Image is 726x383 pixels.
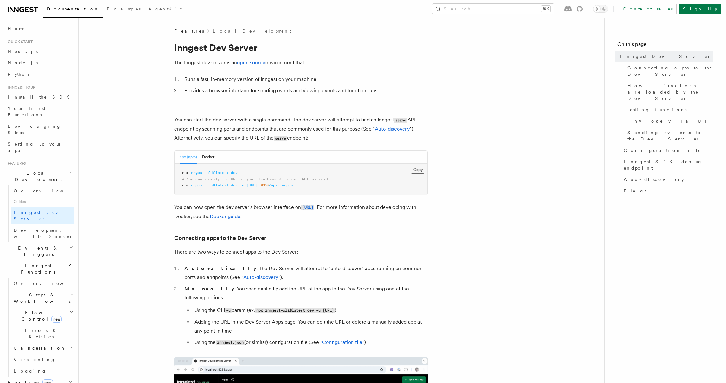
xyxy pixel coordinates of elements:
a: Auto-discovery [375,298,410,304]
a: Python [5,68,74,80]
span: Configuration file [624,147,701,153]
span: Logging [14,368,47,373]
button: Events & Triggers [5,242,74,260]
a: Overview [11,278,74,289]
span: Overview [14,188,79,193]
span: Local Development [5,170,69,183]
span: Install the SDK [8,94,73,100]
a: Examples [103,2,144,17]
button: Local Development [5,167,74,185]
a: Install the SDK [5,91,74,103]
div: Local Development [5,185,74,242]
a: How functions are loaded by the Dev Server [625,80,713,104]
button: Flow Controlnew [11,307,74,325]
a: Development with Docker [11,224,74,242]
span: Flow Control [11,309,70,322]
span: Overview [14,281,79,286]
button: Cancellation [11,342,74,354]
button: Search...⌘K [432,4,554,14]
a: Invoke via UI [625,115,713,127]
span: Invoke via UI [627,118,712,124]
span: How functions are loaded by the Dev Server [627,82,713,101]
a: Connecting apps to the Dev Server [625,62,713,80]
code: [URL] [301,377,314,383]
div: Inngest Functions [5,278,74,377]
span: Features [174,28,204,34]
button: Steps & Workflows [11,289,74,307]
button: Errors & Retries [11,325,74,342]
a: Testing functions [621,104,713,115]
a: Inngest SDK debug endpoint [621,156,713,174]
button: Toggle dark mode [593,5,608,13]
span: Development with Docker [14,228,73,239]
a: Inngest Dev Server [11,207,74,224]
span: Features [5,161,26,166]
span: Leveraging Steps [8,124,61,135]
button: Copy [411,338,425,346]
span: Inngest Dev Server [14,210,68,221]
a: Versioning [11,354,74,365]
span: /api/inngest [269,355,295,360]
img: Dev Server Demo [174,105,428,278]
span: Your first Functions [8,106,45,117]
button: npx (npm) [180,323,197,336]
button: Docker [202,323,214,336]
a: Overview [11,185,74,197]
span: Examples [107,6,141,11]
a: Local Development [213,28,291,34]
span: Guides [11,197,74,207]
span: AgentKit [148,6,182,11]
span: Auto-discovery [624,176,684,183]
a: Sending events to the Dev Server [625,127,713,145]
a: Next.js [5,46,74,57]
a: Logging [11,365,74,377]
h4: On this page [617,41,713,51]
a: Contact sales [619,4,677,14]
a: Setting up your app [5,138,74,156]
span: dev [231,343,238,347]
span: [URL]: [246,355,260,360]
p: You can start the dev server with a single command. The dev server will attempt to find an Innges... [174,288,428,315]
span: inngest-cli@latest [189,343,229,347]
span: Next.js [8,49,38,54]
a: AgentKit [144,2,186,17]
a: Documentation [43,2,103,18]
a: Configuration file [621,145,713,156]
a: open source [237,60,265,66]
span: Cancellation [11,345,66,351]
code: serve [394,290,407,295]
a: Sign Up [679,4,721,14]
span: Home [8,25,25,32]
span: new [51,316,62,323]
span: Steps & Workflows [11,292,71,304]
span: # You can specify the URL of your development `serve` API endpoint [182,349,328,354]
span: dev [231,355,238,360]
span: 3000 [260,355,269,360]
span: Setting up your app [8,141,62,153]
h1: Inngest Dev Server [174,42,428,53]
span: Inngest Functions [5,263,68,275]
a: Home [5,23,74,34]
li: Provides a browser interface for sending events and viewing events and function runs [182,86,428,95]
span: Testing functions [624,107,687,113]
span: Sending events to the Dev Server [627,129,713,142]
span: Inngest Dev Server [620,53,711,60]
a: Flags [621,185,713,197]
kbd: ⌘K [541,6,550,12]
span: Events & Triggers [5,245,69,257]
li: Runs a fast, in-memory version of Inngest on your machine [182,75,428,84]
a: [URL] [301,376,314,382]
a: Inngest Dev Server [617,51,713,62]
span: Connecting apps to the Dev Server [627,65,713,77]
span: Documentation [47,6,99,11]
span: Node.js [8,60,38,65]
span: Flags [624,188,646,194]
a: Auto-discovery [621,174,713,185]
span: Inngest tour [5,85,35,90]
a: Node.js [5,57,74,68]
span: inngest-cli@latest [189,355,229,360]
span: Versioning [14,357,55,362]
span: npx [182,355,189,360]
span: Errors & Retries [11,327,69,340]
span: -u [240,355,244,360]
